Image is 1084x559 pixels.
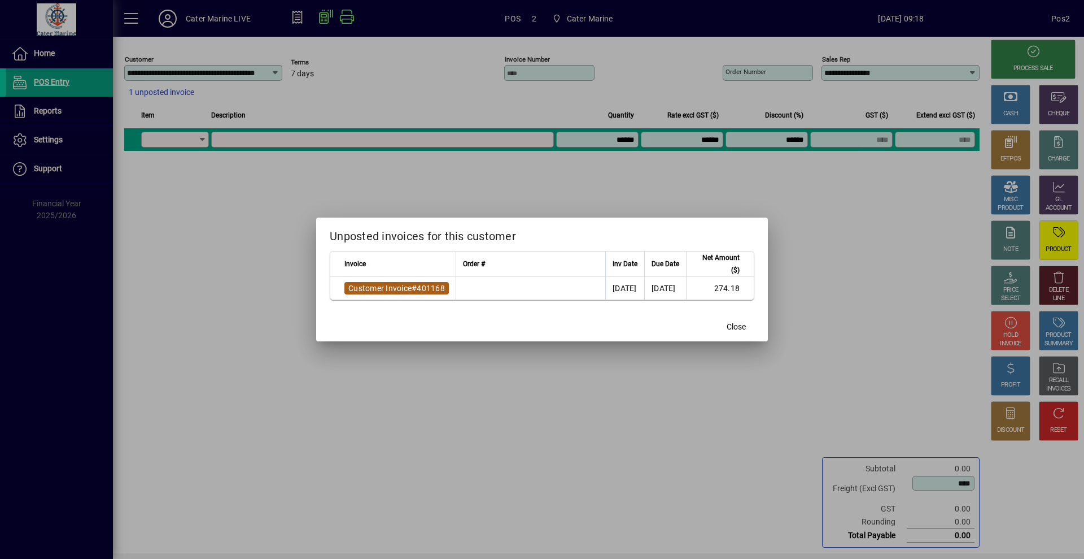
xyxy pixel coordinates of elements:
span: Order # [463,258,485,270]
span: Due Date [652,258,679,270]
td: [DATE] [644,277,686,300]
button: Close [718,317,754,337]
span: Invoice [344,258,366,270]
span: Net Amount ($) [693,252,740,276]
a: Customer Invoice#401168 [344,282,449,294]
span: Customer Invoice [348,284,412,293]
td: 274.18 [686,277,754,300]
span: Inv Date [613,258,637,270]
h2: Unposted invoices for this customer [316,218,768,250]
td: [DATE] [605,277,644,300]
span: 401168 [417,284,445,293]
span: Close [727,321,746,333]
span: # [412,284,417,293]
